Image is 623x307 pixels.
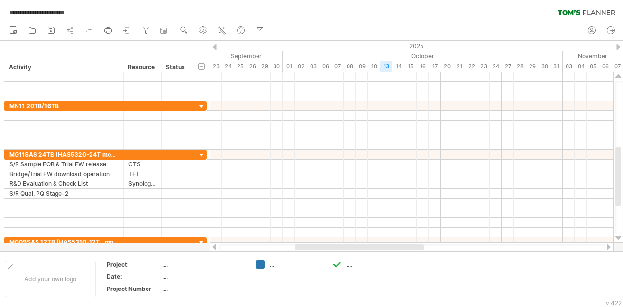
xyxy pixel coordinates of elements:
div: Tuesday, 7 October 2025 [331,61,344,72]
div: Monday, 3 November 2025 [563,61,575,72]
div: Monday, 29 September 2025 [258,61,271,72]
div: Date: [107,272,160,281]
div: Friday, 3 October 2025 [307,61,319,72]
div: Tuesday, 23 September 2025 [210,61,222,72]
div: Friday, 10 October 2025 [368,61,380,72]
div: Thursday, 6 November 2025 [599,61,611,72]
div: Status [166,62,191,72]
div: Thursday, 23 October 2025 [477,61,490,72]
div: Add your own logo [5,261,96,297]
div: Activity [9,62,118,72]
div: Tuesday, 30 September 2025 [271,61,283,72]
div: Wednesday, 22 October 2025 [465,61,477,72]
div: Thursday, 30 October 2025 [538,61,550,72]
div: Resource [128,62,156,72]
div: Tuesday, 28 October 2025 [514,61,526,72]
div: .... [162,260,244,269]
div: Wednesday, 15 October 2025 [404,61,417,72]
div: MG09SAS 12TB (HAS5310-12T , model ID: YSR) [9,237,118,247]
div: Thursday, 9 October 2025 [356,61,368,72]
div: Wednesday, 5 November 2025 [587,61,599,72]
div: R&D Evaluation & Check List [9,179,118,188]
div: Monday, 6 October 2025 [319,61,331,72]
div: Wednesday, 1 October 2025 [283,61,295,72]
div: CTS [128,160,156,169]
div: v 422 [606,299,622,307]
div: TET [128,169,156,179]
div: .... [347,260,400,269]
div: Wednesday, 8 October 2025 [344,61,356,72]
div: Thursday, 2 October 2025 [295,61,307,72]
div: S/R Sample FOB & Trial FW release [9,160,118,169]
div: Monday, 27 October 2025 [502,61,514,72]
div: Thursday, 25 September 2025 [234,61,246,72]
div: Project: [107,260,160,269]
div: Tuesday, 4 November 2025 [575,61,587,72]
div: .... [270,260,323,269]
div: MG11SAS 24TB (HAS5320-24T model ID: ADR) [9,150,118,159]
div: MN11 20TB/16TB [9,101,118,110]
div: Tuesday, 21 October 2025 [453,61,465,72]
div: Wednesday, 24 September 2025 [222,61,234,72]
div: Monday, 20 October 2025 [441,61,453,72]
div: October 2025 [283,51,563,61]
div: Friday, 24 October 2025 [490,61,502,72]
div: Project Number [107,285,160,293]
div: Tuesday, 14 October 2025 [392,61,404,72]
div: Wednesday, 29 October 2025 [526,61,538,72]
div: Monday, 13 October 2025 [380,61,392,72]
div: Friday, 26 September 2025 [246,61,258,72]
div: Thursday, 16 October 2025 [417,61,429,72]
div: Friday, 17 October 2025 [429,61,441,72]
div: Friday, 31 October 2025 [550,61,563,72]
div: .... [162,285,244,293]
div: S/R Qual, PQ Stage-2 [9,189,118,198]
div: Bridge/Trial FW download operation [9,169,118,179]
div: .... [162,272,244,281]
div: Synology Qual [128,179,156,188]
